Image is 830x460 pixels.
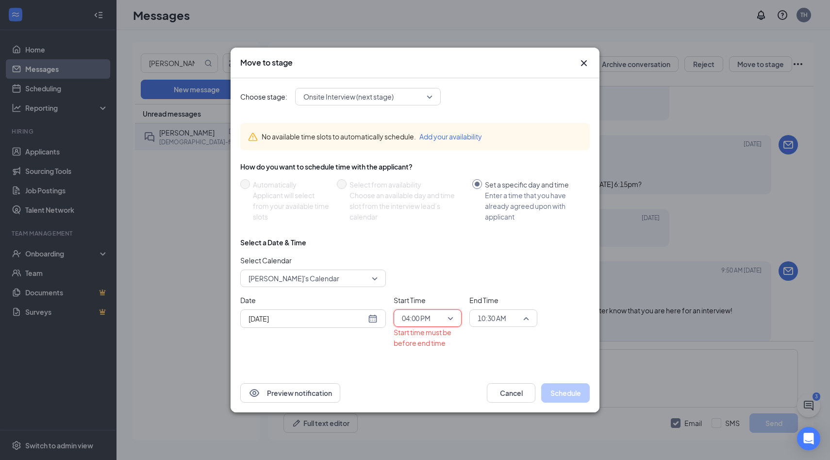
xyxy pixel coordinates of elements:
[249,271,339,286] span: [PERSON_NAME]'s Calendar
[578,57,590,69] button: Close
[349,190,465,222] div: Choose an available day and time slot from the interview lead’s calendar
[478,311,506,325] span: 10:30 AM
[253,179,329,190] div: Automatically
[240,57,293,68] h3: Move to stage
[240,255,386,266] span: Select Calendar
[240,238,306,247] div: Select a Date & Time
[249,387,260,399] svg: Eye
[262,131,582,142] div: No available time slots to automatically schedule.
[253,190,329,222] div: Applicant will select from your available time slots
[240,295,386,306] span: Date
[487,383,535,403] button: Cancel
[394,327,462,348] div: Start time must be before end time
[240,383,340,403] button: EyePreview notification
[469,295,537,306] span: End Time
[541,383,590,403] button: Schedule
[248,132,258,142] svg: Warning
[249,313,366,324] input: Aug 29, 2025
[419,131,482,142] button: Add your availability
[303,89,394,104] span: Onsite Interview (next stage)
[394,295,462,306] span: Start Time
[240,162,590,171] div: How do you want to schedule time with the applicant?
[797,427,820,450] div: Open Intercom Messenger
[485,190,582,222] div: Enter a time that you have already agreed upon with applicant
[485,179,582,190] div: Set a specific day and time
[240,91,287,102] span: Choose stage:
[402,311,431,325] span: 04:00 PM
[578,57,590,69] svg: Cross
[349,179,465,190] div: Select from availability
